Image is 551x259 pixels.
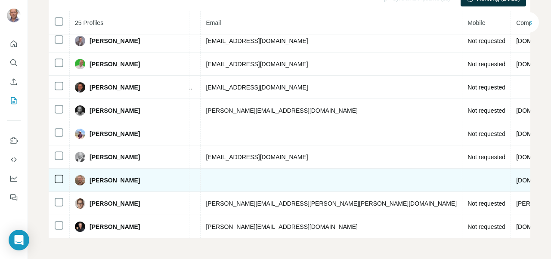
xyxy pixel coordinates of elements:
span: Not requested [467,200,505,207]
span: [PERSON_NAME][EMAIL_ADDRESS][DOMAIN_NAME] [206,223,357,230]
button: Quick start [7,36,21,52]
span: Mobile [467,19,485,26]
img: Avatar [75,222,85,232]
img: Avatar [75,82,85,92]
span: Not requested [467,154,505,160]
span: Not requested [467,130,505,137]
button: Dashboard [7,171,21,186]
span: [EMAIL_ADDRESS][DOMAIN_NAME] [206,37,308,44]
button: Use Surfe on LinkedIn [7,133,21,148]
span: [PERSON_NAME] [90,83,140,92]
span: [PERSON_NAME] [90,60,140,68]
span: 25 Profiles [75,19,103,26]
span: [PERSON_NAME] [90,176,140,185]
span: [EMAIL_ADDRESS][DOMAIN_NAME] [206,61,308,68]
button: My lists [7,93,21,108]
img: Avatar [75,36,85,46]
span: Not requested [467,61,505,68]
div: Open Intercom Messenger [9,230,29,250]
img: Avatar [75,152,85,162]
span: [PERSON_NAME] [90,222,140,231]
img: Avatar [7,9,21,22]
img: Avatar [75,175,85,185]
span: [PERSON_NAME] [90,129,140,138]
span: Email [206,19,221,26]
button: Use Surfe API [7,152,21,167]
button: Search [7,55,21,71]
button: Feedback [7,190,21,205]
span: Not requested [467,223,505,230]
span: Not requested [467,107,505,114]
span: [EMAIL_ADDRESS][DOMAIN_NAME] [206,154,308,160]
span: [PERSON_NAME] [90,199,140,208]
span: [PERSON_NAME][EMAIL_ADDRESS][DOMAIN_NAME] [206,107,357,114]
img: Avatar [75,59,85,69]
span: [PERSON_NAME] [90,153,140,161]
img: Avatar [75,198,85,209]
span: [PERSON_NAME] [90,106,140,115]
button: Enrich CSV [7,74,21,89]
span: [PERSON_NAME] [90,37,140,45]
span: [PERSON_NAME][EMAIL_ADDRESS][PERSON_NAME][PERSON_NAME][DOMAIN_NAME] [206,200,457,207]
span: [EMAIL_ADDRESS][DOMAIN_NAME] [206,84,308,91]
span: Not requested [467,84,505,91]
img: Avatar [75,105,85,116]
span: Not requested [467,37,505,44]
img: Avatar [75,129,85,139]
